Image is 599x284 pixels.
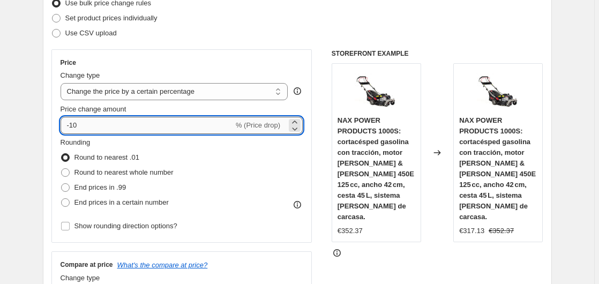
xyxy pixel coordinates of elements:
span: Show rounding direction options? [74,222,177,230]
img: 719BadQj0NL_80x.jpg [355,69,398,112]
span: Change type [61,71,100,79]
div: €352.37 [338,226,363,236]
span: Set product prices individually [65,14,158,22]
input: -15 [61,117,234,134]
span: % (Price drop) [236,121,280,129]
span: Rounding [61,138,91,146]
h6: STOREFRONT EXAMPLE [332,49,543,58]
span: NAX POWER PRODUCTS 1000S: cortacésped gasolina con tracción, motor [PERSON_NAME] & [PERSON_NAME] ... [459,116,536,221]
span: End prices in a certain number [74,198,169,206]
button: What's the compare at price? [117,261,208,269]
span: NAX POWER PRODUCTS 1000S: cortacésped gasolina con tracción, motor [PERSON_NAME] & [PERSON_NAME] ... [338,116,414,221]
span: Round to nearest whole number [74,168,174,176]
div: €317.13 [459,226,484,236]
img: 719BadQj0NL_80x.jpg [477,69,520,112]
strike: €352.37 [489,226,514,236]
span: End prices in .99 [74,183,126,191]
span: Use CSV upload [65,29,117,37]
h3: Price [61,58,76,67]
span: Change type [61,274,100,282]
span: Price change amount [61,105,126,113]
span: Round to nearest .01 [74,153,139,161]
h3: Compare at price [61,260,113,269]
div: help [292,86,303,96]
